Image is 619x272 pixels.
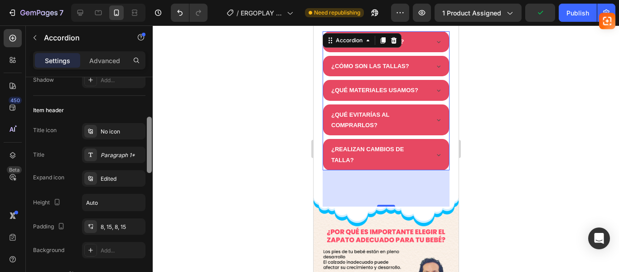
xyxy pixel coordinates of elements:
[101,128,143,136] div: No icon
[101,247,143,255] div: Add...
[237,8,239,18] span: /
[435,4,522,22] button: 1 product assigned
[442,8,501,18] span: 1 product assigned
[314,9,360,17] span: Need republishing
[82,194,145,211] input: Auto
[101,151,143,159] div: Paragraph 1*
[33,246,64,254] div: Background
[241,8,283,18] span: ERGOPLAY CONFORT 2
[559,4,597,22] button: Publish
[314,25,459,272] iframe: Design area
[7,166,22,173] div: Beta
[4,4,68,22] button: 7
[33,106,64,114] div: Item header
[33,126,57,134] div: Title icon
[101,76,143,84] div: Add...
[171,4,208,22] div: Undo/Redo
[101,223,143,231] div: 8, 15, 8, 15
[33,197,63,209] div: Height
[588,227,610,249] div: Open Intercom Messenger
[45,56,70,65] p: Settings
[33,221,67,233] div: Padding
[89,56,120,65] p: Advanced
[59,7,63,18] p: 7
[33,76,54,84] div: Shadow
[33,173,64,182] div: Expand icon
[101,175,143,183] div: Edited
[566,8,589,18] div: Publish
[33,151,44,159] div: Title
[44,32,121,43] p: Accordion
[9,97,22,104] div: 450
